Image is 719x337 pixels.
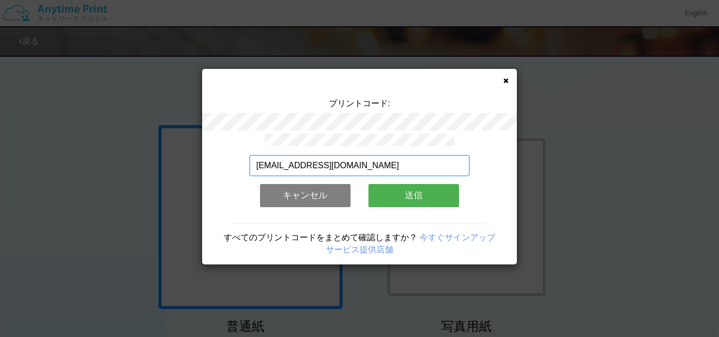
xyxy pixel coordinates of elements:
[224,233,417,242] span: すべてのプリントコードをまとめて確認しますか？
[260,184,351,207] button: キャンセル
[249,155,470,176] input: メールアドレス
[420,233,495,242] a: 今すぐサインアップ
[329,99,390,108] span: プリントコード:
[326,245,393,254] a: サービス提供店舗
[368,184,459,207] button: 送信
